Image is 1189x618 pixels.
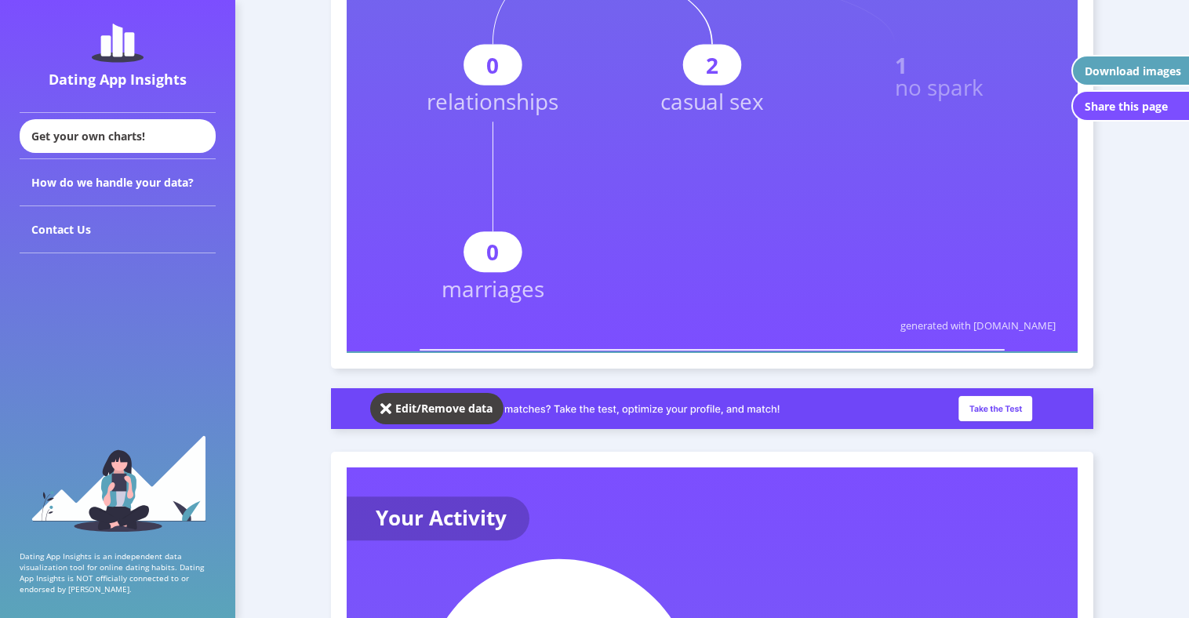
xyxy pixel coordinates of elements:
[380,401,391,416] img: close-solid-white.82ef6a3c.svg
[1071,90,1189,122] button: Share this page
[895,52,907,82] text: 1
[20,159,216,206] div: How do we handle your data?
[92,24,144,63] img: dating-app-insights-logo.5abe6921.svg
[895,74,984,104] text: no spark
[24,70,212,89] div: Dating App Insights
[20,206,216,253] div: Contact Us
[30,434,206,532] img: sidebar_girl.91b9467e.svg
[331,388,1094,428] img: roast_slim_banner.a2e79667.png
[1085,64,1181,78] div: Download images
[486,52,499,82] text: 0
[20,551,216,594] p: Dating App Insights is an independent data visualization tool for online dating habits. Dating Ap...
[370,393,504,424] button: Edit/Remove data
[427,88,558,118] text: relationships
[900,320,1056,334] text: generated with [DOMAIN_NAME]
[1071,55,1189,86] button: Download images
[395,401,493,416] div: Edit/Remove data
[660,88,764,118] text: casual sex
[376,503,507,531] text: Your Activity
[706,52,718,82] text: 2
[486,238,499,268] text: 0
[1085,99,1168,114] div: Share this page
[442,275,544,305] text: marriages
[20,119,216,153] div: Get your own charts!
